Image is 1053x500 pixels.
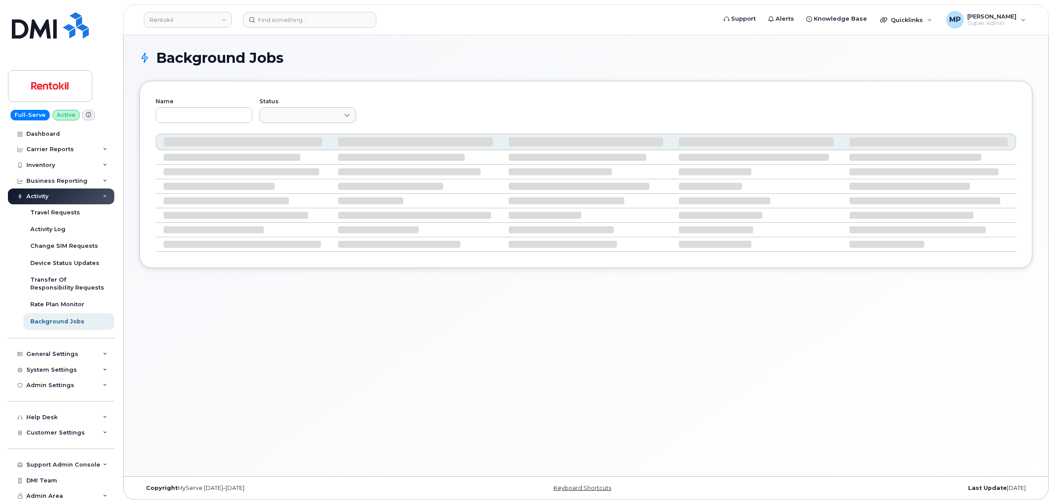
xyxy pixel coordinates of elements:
span: Background Jobs [156,51,284,65]
strong: Last Update [968,485,1007,491]
label: Status [259,99,356,105]
label: Name [156,99,252,105]
a: Keyboard Shortcuts [554,485,611,491]
div: [DATE] [735,485,1032,492]
div: MyServe [DATE]–[DATE] [139,485,437,492]
strong: Copyright [146,485,178,491]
